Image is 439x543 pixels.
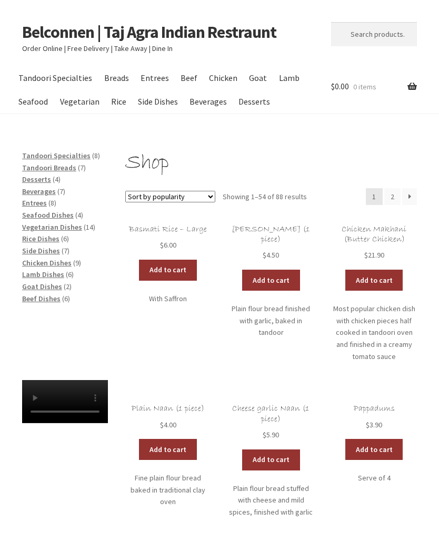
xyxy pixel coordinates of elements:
span: 0.00 [331,81,349,91]
a: Tandoori Specialties [22,151,91,160]
span: 8 [51,198,54,208]
a: Rice Dishes [22,234,59,243]
p: Plain flour bread stuffed with cheese and mild spices, finished with garlic [228,483,314,518]
span: 4 [77,210,81,220]
p: With Saffron [125,293,211,305]
a: → [402,188,417,205]
span: $ [160,420,164,429]
h1: Shop [125,150,417,177]
h2: Chicken Makhani (Butter Chicken) [331,224,417,245]
span: 7 [80,163,84,172]
nav: Primary Navigation [22,66,314,114]
a: Add to cart: “Plain Naan (1 piece)” [139,439,197,460]
a: Goat [244,66,272,90]
a: Entrees [135,66,174,90]
bdi: 3.90 [366,420,382,429]
span: $ [366,420,370,429]
span: 14 [86,222,93,232]
p: Showing 1–54 of 88 results [223,188,307,205]
a: Seafood Dishes [22,210,74,220]
h2: Basmati Rice – Large [125,224,211,234]
a: Page 2 [384,188,401,205]
a: Belconnen | Taj Agra Indian Restraunt [22,22,276,43]
a: Chicken Dishes [22,258,72,268]
span: 8 [94,151,98,160]
a: Side Dishes [22,246,60,255]
span: 6 [64,294,68,303]
a: Add to cart: “Basmati Rice - Large” [139,260,197,281]
span: 2 [66,282,69,291]
a: Pappadums $3.90 [331,404,417,431]
input: Search products… [331,22,417,46]
select: Shop order [125,191,215,202]
span: $ [331,81,335,91]
span: 0 items [353,82,376,91]
a: Tandoori Specialties [14,66,97,90]
a: Lamb Dishes [22,270,64,279]
span: Page 1 [366,188,383,205]
a: Beef [175,66,202,90]
a: Chicken Makhani (Butter Chicken) $21.90 [331,224,417,261]
a: Add to cart: “Garlic Naan (1 piece)” [242,270,300,291]
nav: Product Pagination [366,188,417,205]
a: Plain Naan (1 piece) $4.00 [125,404,211,431]
a: Basmati Rice – Large $6.00 [125,224,211,251]
span: 4 [55,175,58,184]
span: $ [160,240,164,250]
p: Most popular chicken dish with chicken pieces half cooked in tandoori oven and finished in a crea... [331,303,417,362]
a: $0.00 0 items [331,66,417,107]
a: Tandoori Breads [22,163,76,172]
span: 7 [59,187,63,196]
span: 6 [63,234,67,243]
a: Vegetarian [55,90,104,114]
bdi: 6.00 [160,240,176,250]
h2: Cheese garlic Naan (1 piece) [228,404,314,424]
span: $ [263,250,266,260]
p: Plain flour bread finished with garlic, baked in tandoor [228,303,314,339]
a: Breads [99,66,134,90]
a: Add to cart: “Pappadums” [345,439,403,460]
p: Order Online | Free Delivery | Take Away | Dine In [22,43,314,55]
a: Chicken [204,66,243,90]
a: [PERSON_NAME] (1 piece) $4.50 [228,224,314,261]
a: Rice [106,90,131,114]
span: 6 [68,270,72,279]
a: Entrees [22,198,47,208]
a: Beverages [22,187,56,196]
a: Lamb [274,66,304,90]
bdi: 5.90 [263,430,279,439]
h2: Pappadums [331,404,417,414]
span: $ [263,430,266,439]
a: Add to cart: “Chicken Makhani (Butter Chicken)” [345,270,403,291]
bdi: 4.50 [263,250,279,260]
a: Desserts [234,90,275,114]
bdi: 4.00 [160,420,176,429]
a: Desserts [22,175,51,184]
span: 9 [75,258,79,268]
a: Cheese garlic Naan (1 piece) $5.90 [228,404,314,440]
a: Vegetarian Dishes [22,222,82,232]
p: Fine plain flour bread baked in traditional clay oven [125,472,211,508]
bdi: 21.90 [364,250,384,260]
a: Side Dishes [133,90,183,114]
span: $ [364,250,368,260]
a: Seafood [14,90,53,114]
span: 7 [64,246,67,255]
a: Beef Dishes [22,294,61,303]
h2: Plain Naan (1 piece) [125,404,211,414]
a: Goat Dishes [22,282,62,291]
a: Beverages [185,90,232,114]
